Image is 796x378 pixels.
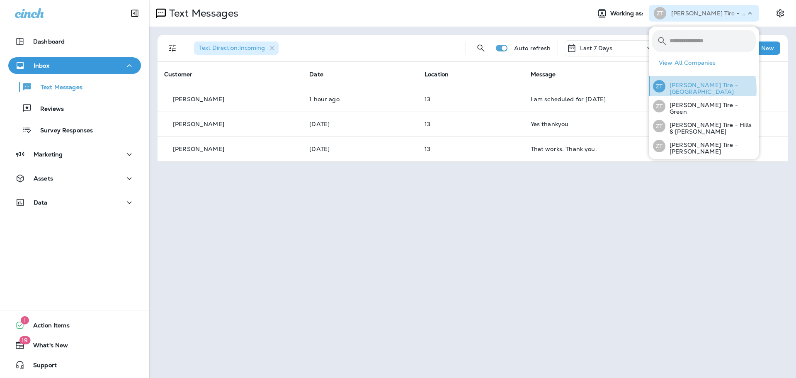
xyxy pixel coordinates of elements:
button: Support [8,357,141,373]
button: View All Companies [655,56,759,69]
button: Reviews [8,100,141,117]
button: 1Action Items [8,317,141,334]
div: ZT [653,100,665,112]
button: ZT[PERSON_NAME] Tire - Hills & [PERSON_NAME] [649,116,759,136]
div: Text Direction:Incoming [194,41,279,55]
span: Working as: [610,10,646,17]
span: Date [309,71,323,78]
p: Text Messages [32,84,83,92]
div: I am scheduled for Friday [531,96,678,102]
div: That works. Thank you. [531,146,678,152]
span: Text Direction : Incoming [199,44,265,51]
p: Reviews [32,105,64,113]
span: Message [531,71,556,78]
button: Search Messages [473,40,489,56]
p: Last 7 Days [580,45,613,51]
p: Sep 10, 2025 05:06 PM [309,146,411,152]
span: Support [25,362,57,372]
button: Collapse Sidebar [123,5,146,22]
p: Text Messages [166,7,238,20]
p: [PERSON_NAME] [173,146,224,152]
span: 13 [425,120,430,128]
p: Assets [34,175,53,182]
button: Settings [773,6,788,21]
div: ZT [653,120,665,132]
p: Marketing [34,151,63,158]
p: Data [34,199,48,206]
button: Inbox [8,57,141,74]
p: [PERSON_NAME] Tire - Hills & [PERSON_NAME] [665,122,756,135]
span: 1 [21,316,29,324]
p: Dashboard [33,38,65,45]
p: Auto refresh [514,45,551,51]
p: [PERSON_NAME] [173,121,224,127]
span: 19 [19,336,30,344]
button: 19What's New [8,337,141,354]
span: Customer [164,71,192,78]
span: What's New [25,342,68,352]
p: Survey Responses [32,127,93,135]
div: Yes thankyou [531,121,678,127]
span: 13 [425,145,430,153]
span: Action Items [25,322,70,332]
button: ZT[PERSON_NAME] Tire - Green [649,96,759,116]
span: 13 [425,95,430,103]
button: ZT[PERSON_NAME] Tire - [PERSON_NAME] [649,136,759,156]
button: Filters [164,40,181,56]
p: [PERSON_NAME] [173,96,224,102]
p: Sep 15, 2025 05:24 PM [309,121,411,127]
div: ZT [653,140,665,152]
button: Data [8,194,141,211]
p: [PERSON_NAME] Tire - Green [665,102,756,115]
button: ZT[PERSON_NAME] Tire - [GEOGRAPHIC_DATA] [649,76,759,96]
button: Assets [8,170,141,187]
div: ZT [654,7,666,20]
span: Location [425,71,449,78]
p: New [761,45,774,51]
button: Marketing [8,146,141,163]
div: ZT [653,80,665,93]
p: Inbox [34,62,49,69]
p: [PERSON_NAME] Tire - Hills & [PERSON_NAME] [671,10,746,17]
button: Survey Responses [8,121,141,139]
p: [PERSON_NAME] Tire - [PERSON_NAME] [665,141,756,155]
button: Text Messages [8,78,141,95]
p: [PERSON_NAME] Tire - [GEOGRAPHIC_DATA] [665,82,756,95]
button: Dashboard [8,33,141,50]
p: Sep 17, 2025 11:30 AM [309,96,411,102]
